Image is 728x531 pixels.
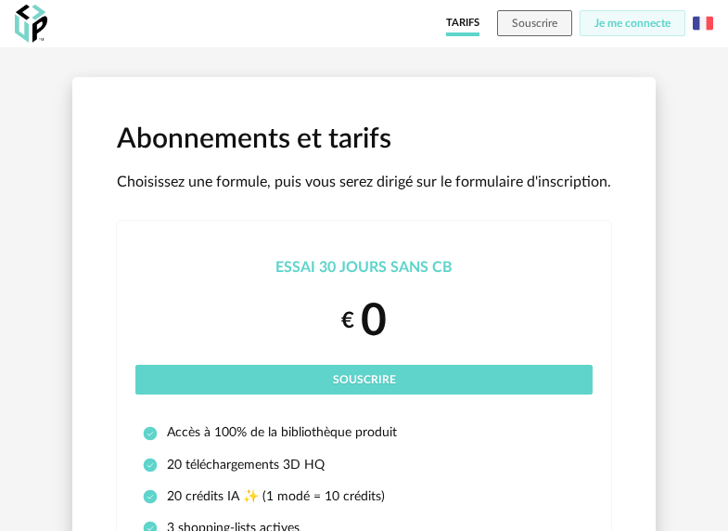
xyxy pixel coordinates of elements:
[512,18,557,29] span: Souscrire
[361,299,387,343] span: 0
[135,365,593,395] button: Souscrire
[117,173,611,192] p: Choisissez une formule, puis vous serez dirigé sur le formulaire d'inscription.
[594,18,671,29] span: Je me connecte
[497,10,572,36] button: Souscrire
[333,374,396,385] span: Souscrire
[143,488,585,505] li: 20 crédits IA ✨ (1 modé = 10 crédits)
[143,424,585,441] li: Accès à 100% de la bibliothèque produit
[117,122,611,158] h1: Abonnements et tarifs
[143,457,585,473] li: 20 téléchargements 3D HQ
[580,10,685,36] button: Je me connecte
[341,307,354,336] small: €
[135,258,593,278] div: Essai 30 jours sans CB
[446,10,479,36] a: Tarifs
[693,13,713,33] img: fr
[15,5,47,43] img: OXP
